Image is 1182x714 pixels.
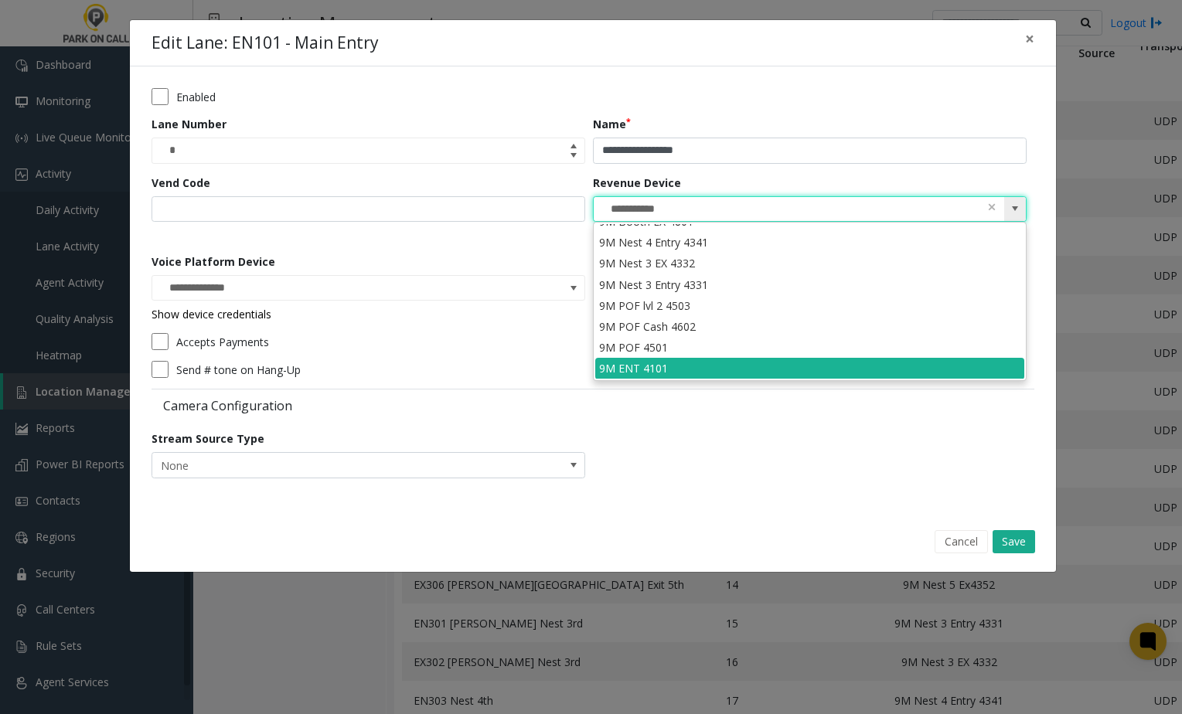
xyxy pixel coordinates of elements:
[176,89,216,105] label: Enabled
[152,453,498,478] span: None
[563,151,584,163] span: Decrease value
[176,334,269,350] label: Accepts Payments
[593,175,681,191] label: Revenue Device
[595,295,1024,316] li: 9M POF lvl 2 4503
[935,530,988,553] button: Cancel
[595,274,1024,295] li: 9M Nest 3 Entry 4331
[1014,20,1045,58] button: Close
[993,530,1035,553] button: Save
[152,307,271,321] a: Show device credentials
[986,199,997,215] span: clear
[152,430,264,447] label: Stream Source Type
[152,116,227,132] label: Lane Number
[1025,28,1034,49] span: ×
[563,138,584,151] span: Increase value
[595,232,1024,253] li: 9M Nest 4 Entry 4341
[593,116,631,132] label: Name
[152,253,275,270] label: Voice Platform Device
[595,337,1024,358] li: 9M POF 4501
[152,31,379,56] h4: Edit Lane: EN101 - Main Entry
[595,358,1024,379] li: 9M ENT 4101
[595,316,1024,337] li: 9M POF Cash 4602
[595,253,1024,274] li: 9M Nest 3 EX 4332
[152,175,210,191] label: Vend Code
[152,397,589,414] label: Camera Configuration
[176,362,301,378] label: Send # tone on Hang-Up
